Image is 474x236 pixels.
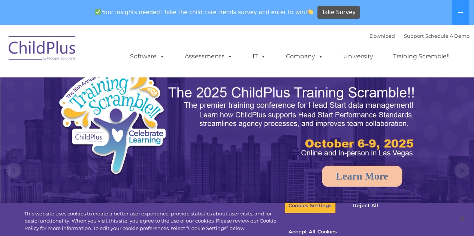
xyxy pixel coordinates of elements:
[284,198,336,214] button: Cookies Settings
[92,5,317,19] span: Your insights needed! Take the child care trends survey and enter to win!
[404,33,424,39] a: Support
[386,49,457,64] a: Training Scramble!!
[95,9,101,15] img: ✅
[317,6,360,19] a: Take Survey
[245,49,274,64] a: IT
[308,9,313,15] img: 👏
[342,198,389,214] button: Reject All
[24,210,284,232] div: This website uses cookies to create a better user experience, provide statistics about user visit...
[5,31,80,68] img: ChildPlus by Procare Solutions
[177,49,240,64] a: Assessments
[104,80,136,86] span: Phone number
[278,49,331,64] a: Company
[369,33,395,39] a: Download
[425,33,470,39] a: Schedule A Demo
[322,166,402,187] a: Learn More
[123,49,172,64] a: Software
[336,49,381,64] a: University
[369,33,470,39] font: |
[104,49,127,55] span: Last name
[322,6,356,19] span: Take Survey
[454,211,470,227] button: Close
